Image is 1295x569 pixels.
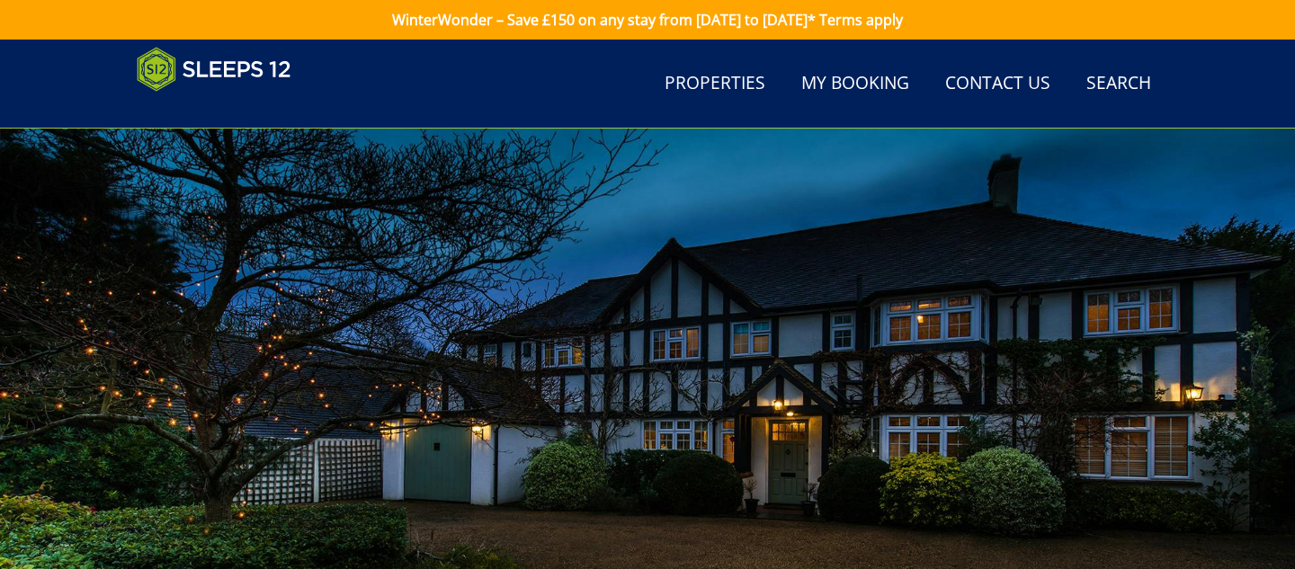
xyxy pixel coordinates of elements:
a: My Booking [794,64,916,104]
a: Properties [657,64,773,104]
img: Sleeps 12 [137,47,291,92]
iframe: Customer reviews powered by Trustpilot [128,102,317,118]
a: Contact Us [938,64,1058,104]
a: Search [1079,64,1158,104]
